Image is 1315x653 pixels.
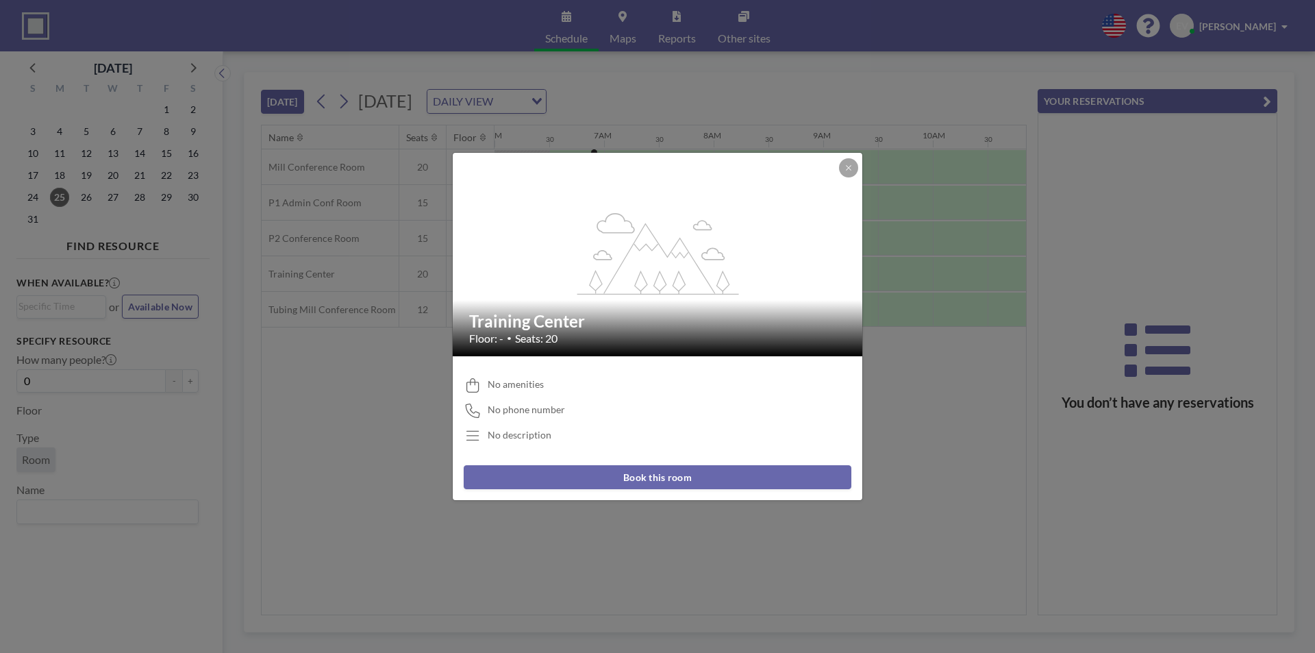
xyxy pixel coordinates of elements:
[464,465,851,489] button: Book this room
[577,212,739,294] g: flex-grow: 1.2;
[488,404,565,416] span: No phone number
[507,333,512,343] span: •
[515,332,558,345] span: Seats: 20
[469,311,847,332] h2: Training Center
[469,332,503,345] span: Floor: -
[488,378,544,391] span: No amenities
[488,429,551,441] div: No description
